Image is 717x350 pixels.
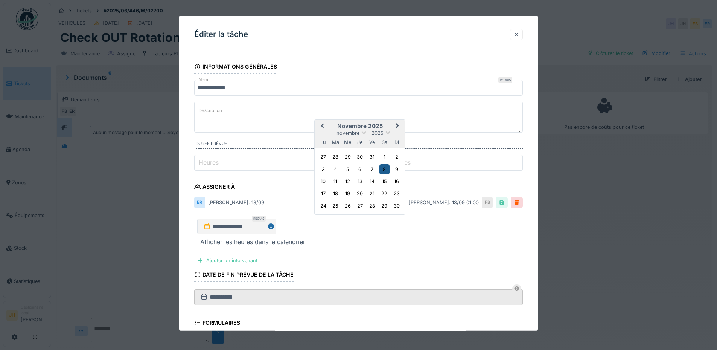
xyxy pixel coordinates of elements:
[391,137,402,147] div: dimanche
[371,130,384,136] span: 2025
[194,269,294,281] div: Date de fin prévue de la tâche
[355,164,365,174] div: Choose jeudi 6 novembre 2025
[343,201,353,211] div: Choose mercredi 26 novembre 2025
[379,201,390,211] div: Choose samedi 29 novembre 2025
[343,137,353,147] div: mercredi
[317,151,403,212] div: Month novembre, 2025
[200,237,305,246] div: Afficher les heures dans le calendrier
[194,30,248,39] h3: Éditer la tâche
[343,152,353,162] div: Choose mercredi 29 octobre 2025
[194,317,240,330] div: Formulaires
[268,219,276,234] button: Close
[330,201,341,211] div: Choose mardi 25 novembre 2025
[367,188,377,199] div: Choose vendredi 21 novembre 2025
[318,176,328,186] div: Choose lundi 10 novembre 2025
[379,164,390,174] div: Choose samedi 8 novembre 2025
[343,176,353,186] div: Choose mercredi 12 novembre 2025
[391,188,402,199] div: Choose dimanche 23 novembre 2025
[336,130,359,136] span: novembre
[315,121,327,133] button: Previous Month
[355,152,365,162] div: Choose jeudi 30 octobre 2025
[343,164,353,174] div: Choose mercredi 5 novembre 2025
[367,176,377,186] div: Choose vendredi 14 novembre 2025
[391,164,402,174] div: Choose dimanche 9 novembre 2025
[330,137,341,147] div: mardi
[318,164,328,174] div: Choose lundi 3 novembre 2025
[318,137,328,147] div: lundi
[343,188,353,199] div: Choose mercredi 19 novembre 2025
[318,152,328,162] div: Choose lundi 27 octobre 2025
[315,123,405,130] h2: novembre 2025
[330,188,341,199] div: Choose mardi 18 novembre 2025
[355,201,365,211] div: Choose jeudi 27 novembre 2025
[252,216,266,222] div: Requis
[355,137,365,147] div: jeudi
[367,201,377,211] div: Choose vendredi 28 novembre 2025
[367,137,377,147] div: vendredi
[194,61,277,74] div: Informations générales
[498,77,512,83] div: Requis
[355,188,365,199] div: Choose jeudi 20 novembre 2025
[379,137,390,147] div: samedi
[197,158,220,167] label: Heures
[379,152,390,162] div: Choose samedi 1 novembre 2025
[197,106,224,115] label: Description
[318,201,328,211] div: Choose lundi 24 novembre 2025
[330,164,341,174] div: Choose mardi 4 novembre 2025
[391,176,402,186] div: Choose dimanche 16 novembre 2025
[355,176,365,186] div: Choose jeudi 13 novembre 2025
[205,197,482,208] div: [PERSON_NAME]. 13/09 [PERSON_NAME]. 13/09 01:00
[391,201,402,211] div: Choose dimanche 30 novembre 2025
[197,77,210,83] label: Nom
[330,176,341,186] div: Choose mardi 11 novembre 2025
[330,152,341,162] div: Choose mardi 28 octobre 2025
[194,181,235,194] div: Assigner à
[392,121,404,133] button: Next Month
[194,255,260,266] div: Ajouter un intervenant
[194,197,205,208] div: ER
[318,188,328,199] div: Choose lundi 17 novembre 2025
[379,188,390,199] div: Choose samedi 22 novembre 2025
[367,164,377,174] div: Choose vendredi 7 novembre 2025
[391,152,402,162] div: Choose dimanche 2 novembre 2025
[367,152,377,162] div: Choose vendredi 31 octobre 2025
[379,176,390,186] div: Choose samedi 15 novembre 2025
[482,197,493,208] div: FB
[196,141,523,149] label: Durée prévue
